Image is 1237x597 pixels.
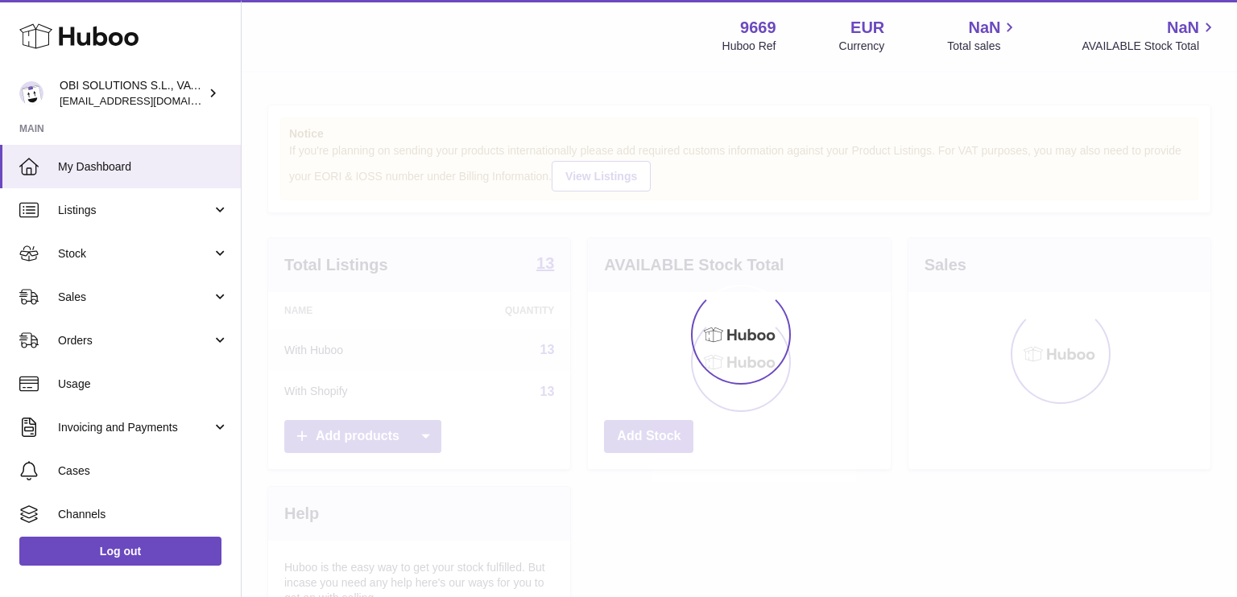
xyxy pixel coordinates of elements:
[740,17,776,39] strong: 9669
[58,203,212,218] span: Listings
[58,290,212,305] span: Sales
[1167,17,1199,39] span: NaN
[722,39,776,54] div: Huboo Ref
[58,333,212,348] span: Orders
[58,159,229,175] span: My Dashboard
[947,39,1019,54] span: Total sales
[58,463,229,479] span: Cases
[947,17,1019,54] a: NaN Total sales
[58,420,212,435] span: Invoicing and Payments
[58,507,229,522] span: Channels
[839,39,885,54] div: Currency
[58,246,212,261] span: Stock
[19,537,221,566] a: Log out
[850,17,884,39] strong: EUR
[968,17,1000,39] span: NaN
[1082,39,1218,54] span: AVAILABLE Stock Total
[60,94,237,107] span: [EMAIL_ADDRESS][DOMAIN_NAME]
[19,81,43,105] img: hello@myobistore.com
[1082,17,1218,54] a: NaN AVAILABLE Stock Total
[58,377,229,392] span: Usage
[60,78,205,109] div: OBI SOLUTIONS S.L., VAT: B70911078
